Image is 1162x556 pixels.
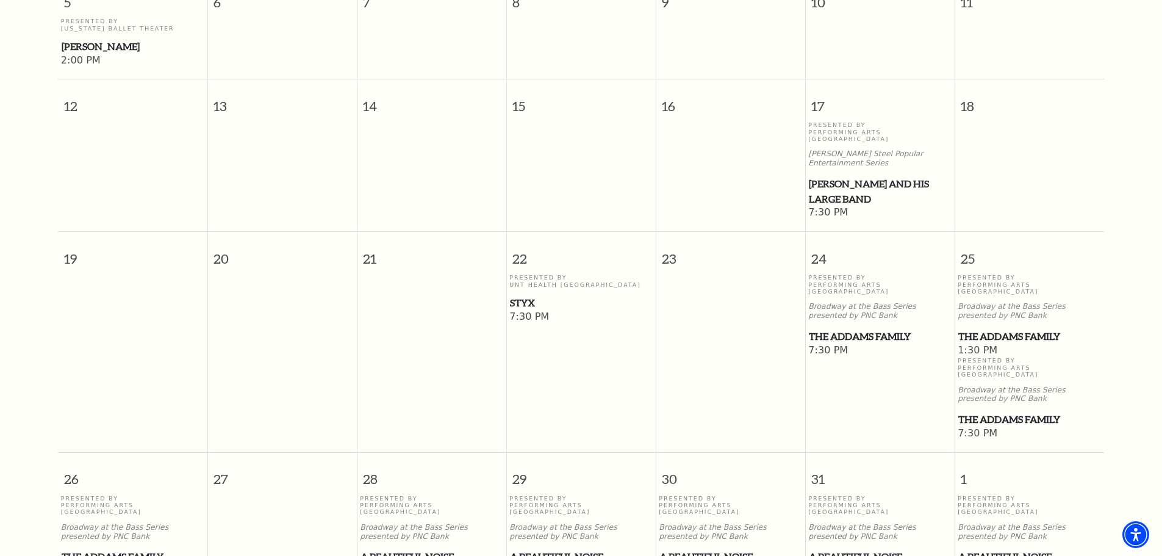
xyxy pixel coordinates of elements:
[958,412,1100,427] span: The Addams Family
[61,18,204,32] p: Presented By [US_STATE] Ballet Theater
[808,121,952,142] p: Presented By Performing Arts [GEOGRAPHIC_DATA]
[61,495,204,516] p: Presented By Performing Arts [GEOGRAPHIC_DATA]
[509,274,653,288] p: Presented By UNT Health [GEOGRAPHIC_DATA]
[806,79,955,121] span: 17
[208,453,357,495] span: 27
[1122,521,1149,548] div: Accessibility Menu
[61,39,204,54] a: Peter Pan
[808,302,952,320] p: Broadway at the Bass Series presented by PNC Bank
[507,453,656,495] span: 29
[507,232,656,274] span: 22
[958,427,1101,441] span: 7:30 PM
[58,79,207,121] span: 12
[507,79,656,121] span: 15
[808,274,952,295] p: Presented By Performing Arts [GEOGRAPHIC_DATA]
[659,495,802,516] p: Presented By Performing Arts [GEOGRAPHIC_DATA]
[955,79,1105,121] span: 18
[509,523,653,541] p: Broadway at the Bass Series presented by PNC Bank
[958,329,1101,344] a: The Addams Family
[656,453,805,495] span: 30
[809,329,951,344] span: The Addams Family
[360,495,503,516] p: Presented By Performing Arts [GEOGRAPHIC_DATA]
[808,344,952,358] span: 7:30 PM
[809,176,951,206] span: [PERSON_NAME] and his Large Band
[958,274,1101,295] p: Presented By Performing Arts [GEOGRAPHIC_DATA]
[806,453,955,495] span: 31
[808,206,952,220] span: 7:30 PM
[808,495,952,516] p: Presented By Performing Arts [GEOGRAPHIC_DATA]
[808,150,952,168] p: [PERSON_NAME] Steel Popular Entertainment Series
[357,79,506,121] span: 14
[509,311,653,324] span: 7:30 PM
[509,295,653,311] a: Styx
[808,329,952,344] a: The Addams Family
[806,232,955,274] span: 24
[955,453,1105,495] span: 1
[357,232,506,274] span: 21
[958,386,1101,404] p: Broadway at the Bass Series presented by PNC Bank
[808,176,952,206] a: Lyle Lovett and his Large Band
[61,523,204,541] p: Broadway at the Bass Series presented by PNC Bank
[62,39,204,54] span: [PERSON_NAME]
[958,412,1101,427] a: The Addams Family
[61,54,204,68] span: 2:00 PM
[509,495,653,516] p: Presented By Performing Arts [GEOGRAPHIC_DATA]
[357,453,506,495] span: 28
[208,232,357,274] span: 20
[58,232,207,274] span: 19
[958,523,1101,541] p: Broadway at the Bass Series presented by PNC Bank
[958,344,1101,358] span: 1:30 PM
[659,523,802,541] p: Broadway at the Bass Series presented by PNC Bank
[208,79,357,121] span: 13
[958,329,1100,344] span: The Addams Family
[656,232,805,274] span: 23
[958,357,1101,378] p: Presented By Performing Arts [GEOGRAPHIC_DATA]
[58,453,207,495] span: 26
[656,79,805,121] span: 16
[808,523,952,541] p: Broadway at the Bass Series presented by PNC Bank
[360,523,503,541] p: Broadway at the Bass Series presented by PNC Bank
[958,302,1101,320] p: Broadway at the Bass Series presented by PNC Bank
[955,232,1105,274] span: 25
[958,495,1101,516] p: Presented By Performing Arts [GEOGRAPHIC_DATA]
[510,295,652,311] span: Styx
